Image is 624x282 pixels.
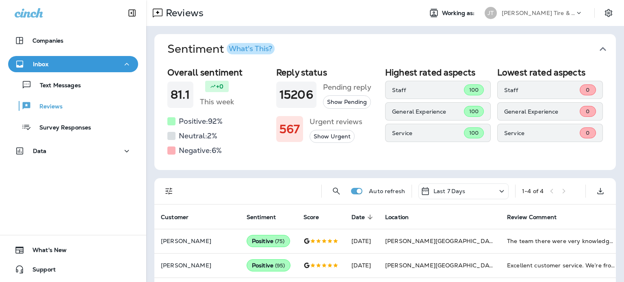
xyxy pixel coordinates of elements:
[179,144,222,157] h5: Negative: 6 %
[469,86,479,93] span: 100
[31,124,91,132] p: Survey Responses
[323,95,371,109] button: Show Pending
[392,108,464,115] p: General Experience
[504,108,580,115] p: General Experience
[33,61,48,67] p: Inbox
[385,237,498,245] span: [PERSON_NAME][GEOGRAPHIC_DATA]
[8,242,138,258] button: What's New
[469,129,479,136] span: 100
[504,87,580,93] p: Staff
[33,148,47,154] p: Data
[586,129,589,136] span: 0
[345,253,379,278] td: [DATE]
[8,56,138,72] button: Inbox
[601,6,616,20] button: Settings
[507,237,616,245] div: The team there were very knowledgeable and friendly.
[162,7,204,19] p: Reviews
[392,130,464,136] p: Service
[351,214,365,221] span: Date
[179,129,217,142] h5: Neutral: 2 %
[24,247,67,256] span: What's New
[345,229,379,253] td: [DATE]
[507,213,567,221] span: Review Comment
[303,213,330,221] span: Score
[161,214,188,221] span: Customer
[507,214,557,221] span: Review Comment
[31,103,63,111] p: Reviews
[497,67,603,77] h2: Lowest rated aspects
[310,130,355,143] button: Show Urgent
[385,67,491,77] h2: Highest rated aspects
[171,88,190,101] h1: 81.1
[279,123,300,136] h1: 567
[442,10,477,17] span: Working as:
[8,76,138,93] button: Text Messages
[161,238,234,244] p: [PERSON_NAME]
[328,183,344,199] button: Search Reviews
[303,214,319,221] span: Score
[433,188,466,194] p: Last 7 Days
[385,214,409,221] span: Location
[8,261,138,278] button: Support
[32,37,63,44] p: Companies
[179,115,223,128] h5: Positive: 92 %
[154,64,616,170] div: SentimentWhat's This?
[323,81,371,94] h5: Pending reply
[167,67,270,77] h2: Overall sentiment
[522,188,544,194] div: 1 - 4 of 4
[161,183,177,199] button: Filters
[216,82,223,90] p: +0
[161,34,622,64] button: SentimentWhat's This?
[200,95,234,108] h5: This week
[369,188,405,194] p: Auto refresh
[310,115,362,128] h5: Urgent reviews
[8,143,138,159] button: Data
[24,266,56,276] span: Support
[227,43,275,54] button: What's This?
[276,67,379,77] h2: Reply status
[504,130,580,136] p: Service
[32,82,81,90] p: Text Messages
[247,259,290,271] div: Positive
[121,5,143,21] button: Collapse Sidebar
[8,32,138,49] button: Companies
[247,235,290,247] div: Positive
[247,214,276,221] span: Sentiment
[279,88,313,101] h1: 15206
[586,108,589,115] span: 0
[247,213,286,221] span: Sentiment
[392,87,464,93] p: Staff
[592,183,609,199] button: Export as CSV
[469,108,479,115] span: 100
[351,213,376,221] span: Date
[161,213,199,221] span: Customer
[8,118,138,136] button: Survey Responses
[167,42,275,56] h1: Sentiment
[586,86,589,93] span: 0
[485,7,497,19] div: JT
[229,45,272,52] div: What's This?
[275,238,285,245] span: ( 75 )
[275,262,285,269] span: ( 95 )
[502,10,575,16] p: [PERSON_NAME] Tire & Auto
[161,262,234,269] p: [PERSON_NAME]
[385,213,419,221] span: Location
[385,262,498,269] span: [PERSON_NAME][GEOGRAPHIC_DATA]
[8,97,138,114] button: Reviews
[507,261,616,269] div: Excellent customer service. We’re from out of town and just popped in on a Friday at 3:00pm with ...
